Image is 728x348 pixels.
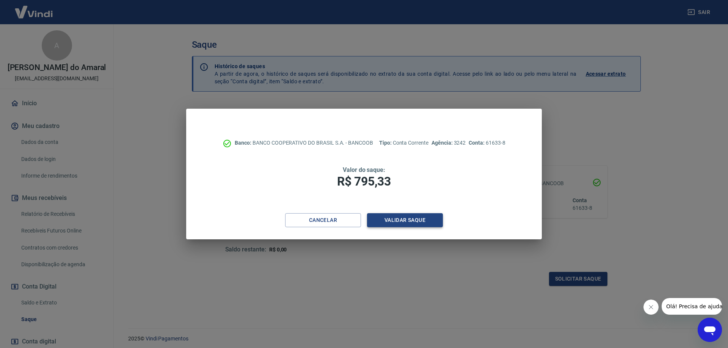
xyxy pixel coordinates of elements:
button: Cancelar [285,213,361,227]
span: Valor do saque: [343,166,385,173]
span: R$ 795,33 [337,174,391,189]
button: Validar saque [367,213,443,227]
span: Conta: [469,140,486,146]
p: Conta Corrente [379,139,428,147]
p: 3242 [431,139,466,147]
span: Olá! Precisa de ajuda? [5,5,64,11]
span: Banco: [235,140,253,146]
p: BANCO COOPERATIVO DO BRASIL S.A. - BANCOOB [235,139,373,147]
iframe: Fechar mensagem [643,300,659,315]
span: Tipo: [379,140,393,146]
iframe: Botão para abrir a janela de mensagens [698,318,722,342]
span: Agência: [431,140,454,146]
p: 61633-8 [469,139,505,147]
iframe: Mensagem da empresa [662,298,722,315]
